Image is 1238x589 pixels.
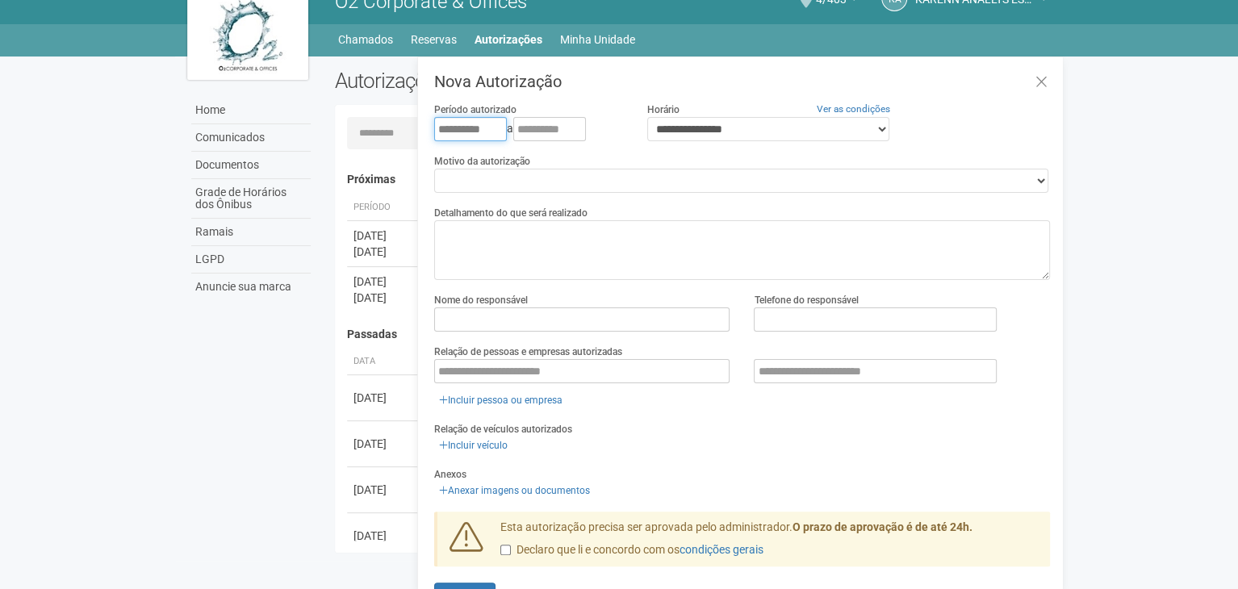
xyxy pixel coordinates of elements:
[353,274,413,290] div: [DATE]
[353,228,413,244] div: [DATE]
[434,293,528,307] label: Nome do responsável
[434,391,567,409] a: Incluir pessoa ou empresa
[335,69,680,93] h2: Autorizações
[434,422,572,437] label: Relação de veículos autorizados
[434,154,530,169] label: Motivo da autorização
[191,274,311,300] a: Anuncie sua marca
[347,349,420,375] th: Data
[680,543,763,556] a: condições gerais
[434,73,1050,90] h3: Nova Autorização
[647,102,680,117] label: Horário
[488,520,1050,566] div: Esta autorização precisa ser aprovada pelo administrador.
[353,482,413,498] div: [DATE]
[434,437,512,454] a: Incluir veículo
[191,179,311,219] a: Grade de Horários dos Ônibus
[434,102,517,117] label: Período autorizado
[411,28,457,51] a: Reservas
[191,246,311,274] a: LGPD
[353,390,413,406] div: [DATE]
[191,152,311,179] a: Documentos
[434,345,622,359] label: Relação de pessoas e empresas autorizadas
[353,290,413,306] div: [DATE]
[434,206,588,220] label: Detalhamento do que será realizado
[347,328,1039,340] h4: Passadas
[191,124,311,152] a: Comunicados
[434,467,466,482] label: Anexos
[338,28,393,51] a: Chamados
[191,219,311,246] a: Ramais
[793,520,972,533] strong: O prazo de aprovação é de até 24h.
[347,194,420,221] th: Período
[754,293,858,307] label: Telefone do responsável
[560,28,635,51] a: Minha Unidade
[817,103,890,115] a: Ver as condições
[434,117,623,141] div: a
[353,244,413,260] div: [DATE]
[347,173,1039,186] h4: Próximas
[500,542,763,558] label: Declaro que li e concordo com os
[353,436,413,452] div: [DATE]
[475,28,542,51] a: Autorizações
[353,528,413,544] div: [DATE]
[500,545,511,555] input: Declaro que li e concordo com oscondições gerais
[434,482,595,499] a: Anexar imagens ou documentos
[191,97,311,124] a: Home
